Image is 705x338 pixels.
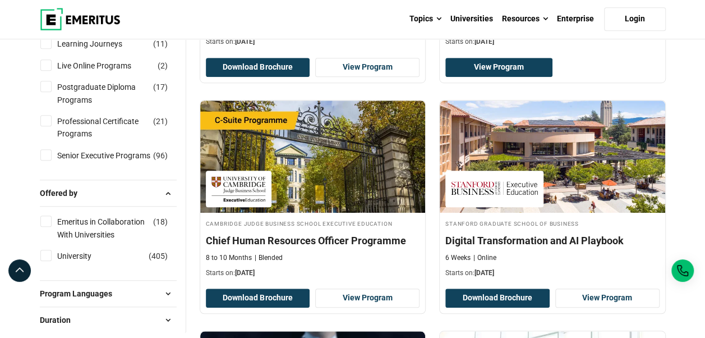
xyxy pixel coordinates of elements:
[153,149,168,162] span: ( )
[156,39,165,48] span: 11
[445,37,660,47] p: Starts on:
[57,38,145,50] a: Learning Journeys
[153,216,168,228] span: ( )
[440,101,665,213] img: Digital Transformation and AI Playbook | Online Digital Marketing Course
[40,187,86,199] span: Offered by
[57,149,173,162] a: Senior Executive Programs
[153,115,168,127] span: ( )
[156,151,165,160] span: 96
[40,312,177,328] button: Duration
[604,7,666,31] a: Login
[153,81,168,93] span: ( )
[156,83,165,92] span: 17
[160,61,165,70] span: 2
[151,252,165,261] span: 405
[206,37,420,47] p: Starts on:
[40,314,80,326] span: Duration
[211,176,266,202] img: Cambridge Judge Business School Executive Education
[445,253,471,263] p: 6 Weeks
[57,60,154,72] a: Live Online Programs
[156,117,165,126] span: 21
[206,218,420,228] h4: Cambridge Judge Business School Executive Education
[200,101,426,213] img: Chief Human Resources Officer Programme | Online Human Resources Course
[158,60,168,72] span: ( )
[40,185,177,202] button: Offered by
[473,253,496,263] p: Online
[235,38,255,45] span: [DATE]
[555,289,660,308] a: View Program
[206,268,420,278] p: Starts on:
[451,176,538,202] img: Stanford Graduate School of Business
[206,289,310,308] button: Download Brochure
[235,269,255,277] span: [DATE]
[57,115,175,140] a: Professional Certificate Programs
[445,58,552,77] a: View Program
[57,250,114,262] a: University
[156,217,165,226] span: 18
[445,234,660,248] h4: Digital Transformation and AI Playbook
[445,268,660,278] p: Starts on:
[206,58,310,77] button: Download Brochure
[445,289,550,308] button: Download Brochure
[57,216,175,241] a: Emeritus in Collaboration With Universities
[440,101,665,284] a: Digital Marketing Course by Stanford Graduate School of Business - September 18, 2025 Stanford Gr...
[153,38,168,50] span: ( )
[40,287,121,300] span: Program Languages
[40,285,177,302] button: Program Languages
[200,101,426,284] a: Human Resources Course by Cambridge Judge Business School Executive Education - September 18, 202...
[57,81,175,106] a: Postgraduate Diploma Programs
[474,38,494,45] span: [DATE]
[206,234,420,248] h4: Chief Human Resources Officer Programme
[315,58,420,77] a: View Program
[445,218,660,228] h4: Stanford Graduate School of Business
[149,250,168,262] span: ( )
[206,253,252,263] p: 8 to 10 Months
[255,253,283,263] p: Blended
[315,289,420,308] a: View Program
[474,269,494,277] span: [DATE]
